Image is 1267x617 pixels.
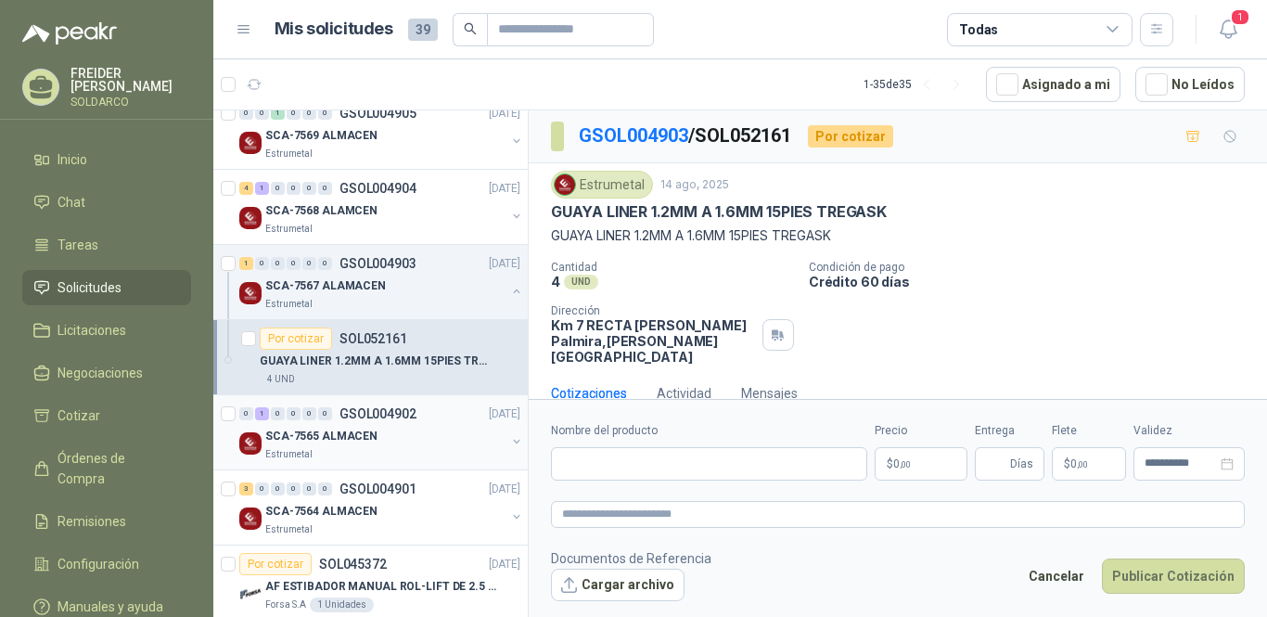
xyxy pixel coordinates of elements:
div: Cotizaciones [551,383,627,404]
div: Por cotizar [239,553,312,575]
p: Dirección [551,304,755,317]
div: 0 [302,407,316,420]
h1: Mis solicitudes [275,16,393,43]
div: 4 UND [260,372,302,387]
div: 3 [239,482,253,495]
a: GSOL004903 [579,124,688,147]
button: Cancelar [1018,559,1094,594]
p: $ 0,00 [1052,447,1126,481]
a: 1 0 0 0 0 0 GSOL004903[DATE] Company LogoSCA-7567 ALAMACENEstrumetal [239,252,524,312]
div: 0 [318,257,332,270]
a: 3 0 0 0 0 0 GSOL004901[DATE] Company LogoSCA-7564 ALMACENEstrumetal [239,478,524,537]
p: SCA-7564 ALMACEN [265,503,378,521]
p: [DATE] [489,105,520,122]
div: 0 [287,407,301,420]
p: GUAYA LINER 1.2MM A 1.6MM 15PIES TREGASK [551,225,1245,246]
div: 0 [255,257,269,270]
p: Km 7 RECTA [PERSON_NAME] Palmira , [PERSON_NAME][GEOGRAPHIC_DATA] [551,317,755,365]
p: SOL045372 [319,558,387,571]
a: Inicio [22,142,191,177]
span: ,00 [900,459,911,469]
span: Días [1010,448,1033,480]
a: Tareas [22,227,191,263]
p: SOL052161 [339,332,407,345]
p: AF ESTIBADOR MANUAL ROL-LIFT DE 2.5 TON [265,578,496,596]
p: [DATE] [489,481,520,498]
p: SCA-7569 ALMACEN [265,127,378,145]
p: [DATE] [489,255,520,273]
span: Chat [58,192,85,212]
label: Validez [1133,422,1245,440]
a: Chat [22,185,191,220]
p: GSOL004902 [339,407,416,420]
span: Remisiones [58,511,126,532]
div: 0 [239,407,253,420]
button: Asignado a mi [986,67,1120,102]
p: Cantidad [551,261,794,274]
p: SOLDARCO [70,96,191,108]
span: $ [1064,458,1070,469]
div: Mensajes [741,383,798,404]
p: GSOL004905 [339,107,416,120]
p: [DATE] [489,405,520,423]
div: 0 [318,407,332,420]
a: 4 1 0 0 0 0 GSOL004904[DATE] Company LogoSCA-7568 ALAMCENEstrumetal [239,177,524,237]
span: 1 [1230,8,1250,26]
div: 0 [287,482,301,495]
div: 1 [239,257,253,270]
p: [DATE] [489,556,520,573]
p: Estrumetal [265,222,313,237]
p: SCA-7567 ALAMACEN [265,277,386,295]
label: Flete [1052,422,1126,440]
p: GSOL004903 [339,257,416,270]
div: 0 [302,182,316,195]
span: Tareas [58,235,98,255]
div: 1 [271,107,285,120]
p: [DATE] [489,180,520,198]
div: 0 [318,182,332,195]
p: 14 ago, 2025 [660,176,729,194]
a: Negociaciones [22,355,191,391]
p: GUAYA LINER 1.2MM A 1.6MM 15PIES TREGASK [551,202,887,222]
div: 1 [255,407,269,420]
span: Solicitudes [58,277,122,298]
p: Estrumetal [265,447,313,462]
a: Licitaciones [22,313,191,348]
p: Forsa S.A [265,598,306,612]
p: Estrumetal [265,297,313,312]
div: 0 [302,257,316,270]
div: Actividad [657,383,711,404]
div: 0 [255,482,269,495]
span: Licitaciones [58,320,126,341]
button: No Leídos [1135,67,1245,102]
div: 0 [302,482,316,495]
p: Estrumetal [265,522,313,537]
div: Por cotizar [808,125,893,148]
span: search [464,22,477,35]
div: 1 Unidades [310,598,374,612]
img: Company Logo [239,432,262,455]
div: Por cotizar [260,328,332,350]
div: 0 [287,257,301,270]
div: Estrumetal [551,171,653,199]
div: 0 [318,107,332,120]
img: Company Logo [239,508,262,530]
div: 0 [271,257,285,270]
p: GUAYA LINER 1.2MM A 1.6MM 15PIES TREGASK [260,353,491,370]
div: 0 [239,107,253,120]
img: Company Logo [239,282,262,304]
img: Company Logo [239,132,262,154]
div: 0 [271,182,285,195]
div: 0 [287,182,301,195]
p: SCA-7568 ALAMCEN [265,202,378,220]
span: 0 [1070,458,1088,469]
a: 0 1 0 0 0 0 GSOL004902[DATE] Company LogoSCA-7565 ALMACENEstrumetal [239,403,524,462]
button: 1 [1211,13,1245,46]
a: Remisiones [22,504,191,539]
p: $0,00 [875,447,967,481]
div: 0 [271,407,285,420]
img: Company Logo [239,583,262,605]
div: UND [564,275,598,289]
span: Configuración [58,554,139,574]
button: Cargar archivo [551,569,685,602]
